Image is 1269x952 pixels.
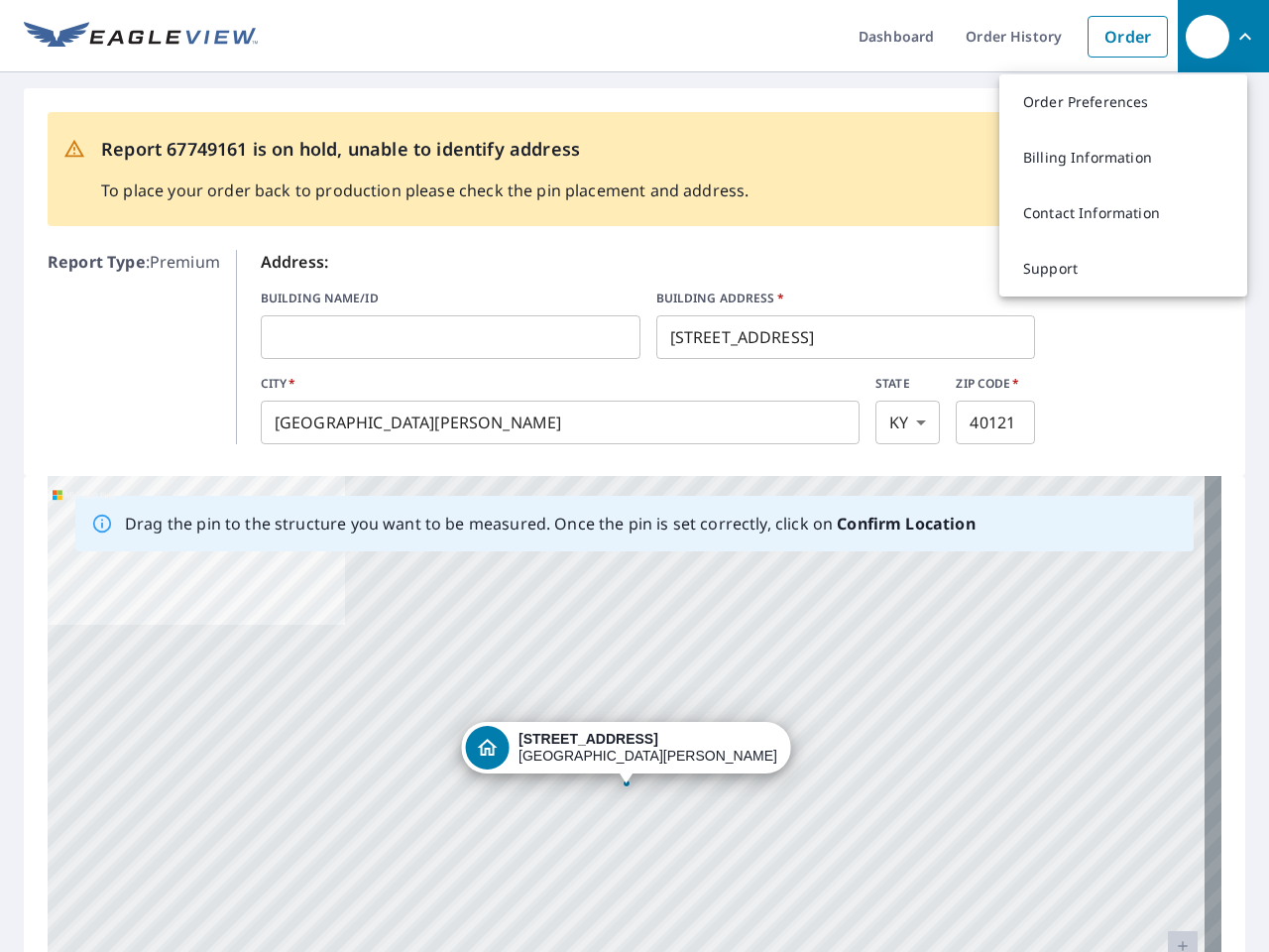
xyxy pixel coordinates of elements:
label: BUILDING ADDRESS [656,290,1036,307]
p: Address: [261,250,1036,274]
label: ZIP CODE [956,375,1035,393]
b: Report Type [48,251,146,273]
div: [GEOGRAPHIC_DATA][PERSON_NAME] [519,731,777,765]
p: : Premium [48,250,220,444]
img: EV Logo [24,22,258,52]
label: CITY [261,375,860,393]
a: Contact Information [999,185,1247,241]
label: STATE [875,375,940,393]
a: Support [999,241,1247,297]
a: Order [1088,16,1168,58]
div: Dropped pin, building 1, Residential property, 4100 Farragut St Fort Knox, KY 40121 [461,722,791,783]
em: KY [889,414,908,432]
a: Order Preferences [999,74,1247,130]
b: Confirm Location [837,513,975,535]
p: Drag the pin to the structure you want to be measured. Once the pin is set correctly, click on [125,512,976,535]
strong: [STREET_ADDRESS] [519,731,658,747]
p: To place your order back to production please check the pin placement and address. [101,178,749,202]
a: Billing Information [999,130,1247,185]
div: KY [875,401,940,444]
label: BUILDING NAME/ID [261,290,640,307]
p: Report 67749161 is on hold, unable to identify address [101,136,749,163]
